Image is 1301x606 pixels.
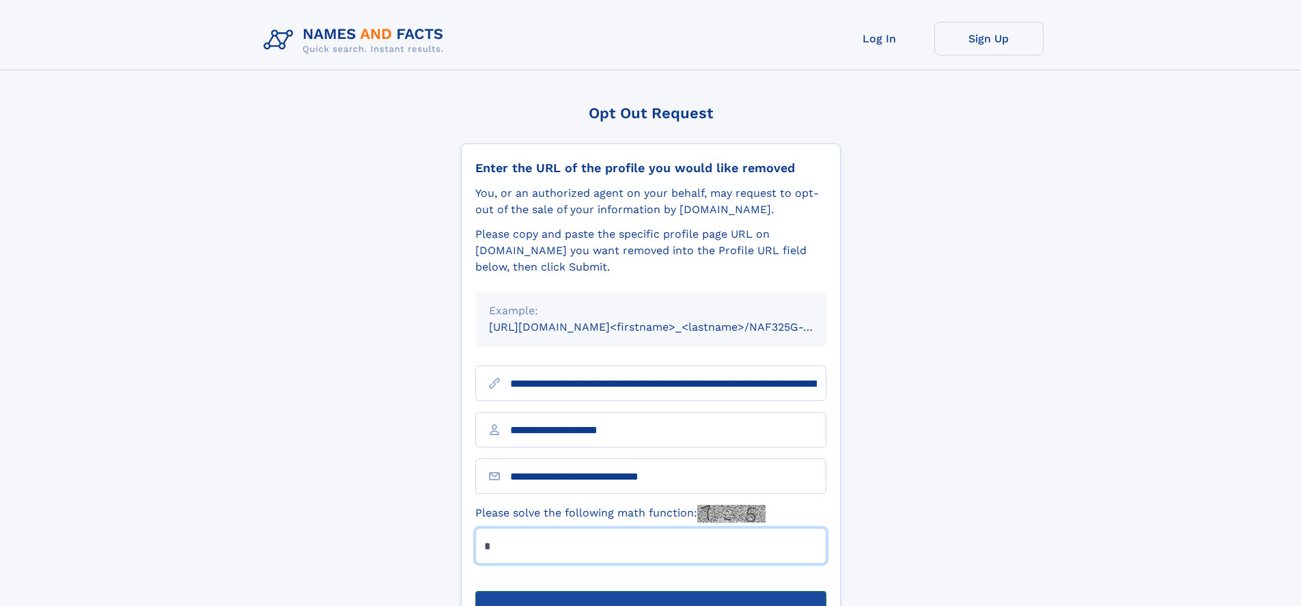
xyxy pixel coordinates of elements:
[475,161,826,176] div: Enter the URL of the profile you would like removed
[258,22,455,59] img: Logo Names and Facts
[489,303,813,319] div: Example:
[934,22,1044,55] a: Sign Up
[825,22,934,55] a: Log In
[475,226,826,275] div: Please copy and paste the specific profile page URL on [DOMAIN_NAME] you want removed into the Pr...
[475,185,826,218] div: You, or an authorized agent on your behalf, may request to opt-out of the sale of your informatio...
[475,505,766,523] label: Please solve the following math function:
[461,105,841,122] div: Opt Out Request
[489,320,852,333] small: [URL][DOMAIN_NAME]<firstname>_<lastname>/NAF325G-xxxxxxxx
